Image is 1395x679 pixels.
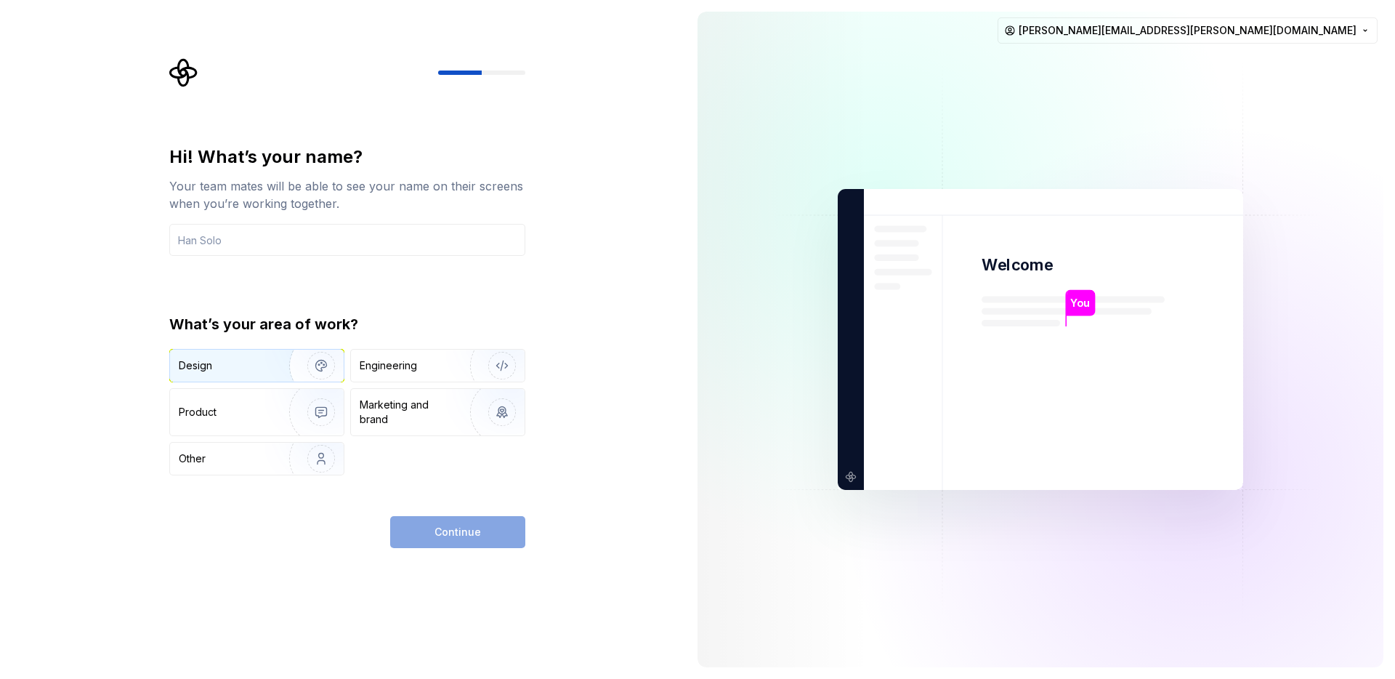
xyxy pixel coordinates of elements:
div: What’s your area of work? [169,314,525,334]
div: Your team mates will be able to see your name on their screens when you’re working together. [169,177,525,212]
p: You [1070,295,1090,311]
input: Han Solo [169,224,525,256]
div: Other [179,451,206,466]
div: Product [179,405,217,419]
div: Engineering [360,358,417,373]
div: Marketing and brand [360,398,458,427]
button: [PERSON_NAME][EMAIL_ADDRESS][PERSON_NAME][DOMAIN_NAME] [998,17,1378,44]
p: Welcome [982,254,1053,276]
div: Hi! What’s your name? [169,145,525,169]
div: Design [179,358,212,373]
svg: Supernova Logo [169,58,198,87]
span: [PERSON_NAME][EMAIL_ADDRESS][PERSON_NAME][DOMAIN_NAME] [1019,23,1356,38]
